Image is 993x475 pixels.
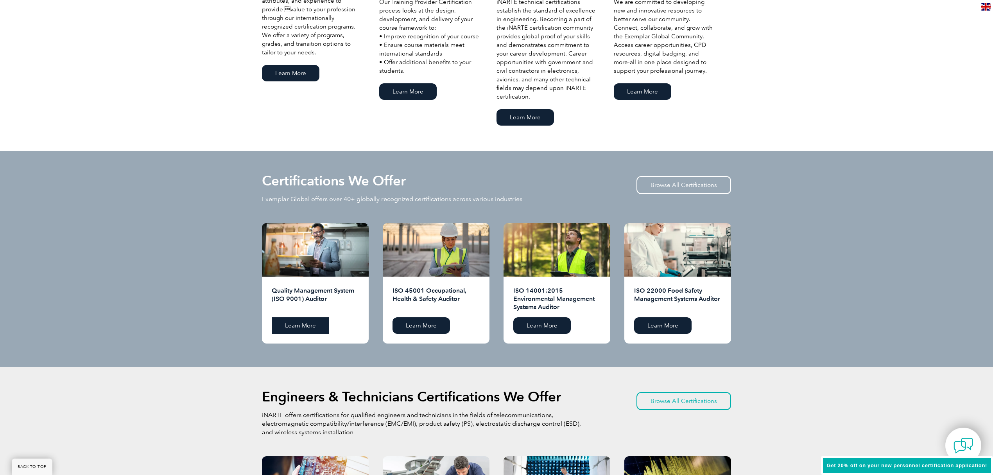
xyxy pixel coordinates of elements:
p: iNARTE offers certifications for qualified engineers and technicians in the fields of telecommuni... [262,411,583,437]
span: Get 20% off on your new personnel certification application! [827,462,987,468]
a: BACK TO TOP [12,459,52,475]
a: Learn More [272,317,329,334]
img: contact-chat.png [954,436,973,455]
a: Learn More [393,317,450,334]
img: en [981,3,991,11]
a: Learn More [379,83,437,100]
h2: ISO 22000 Food Safety Management Systems Auditor [634,286,721,311]
a: Learn More [513,317,571,334]
a: Browse All Certifications [636,392,731,410]
a: Learn More [634,317,692,334]
a: Learn More [262,65,319,81]
h2: ISO 14001:2015 Environmental Management Systems Auditor [513,286,600,311]
a: Learn More [614,83,671,100]
p: Exemplar Global offers over 40+ globally recognized certifications across various industries [262,195,522,203]
h2: ISO 45001 Occupational, Health & Safety Auditor [393,286,480,311]
a: Learn More [496,109,554,126]
a: Browse All Certifications [636,176,731,194]
h2: Quality Management System (ISO 9001) Auditor [272,286,359,311]
h2: Certifications We Offer [262,175,406,187]
h2: Engineers & Technicians Certifications We Offer [262,390,561,403]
